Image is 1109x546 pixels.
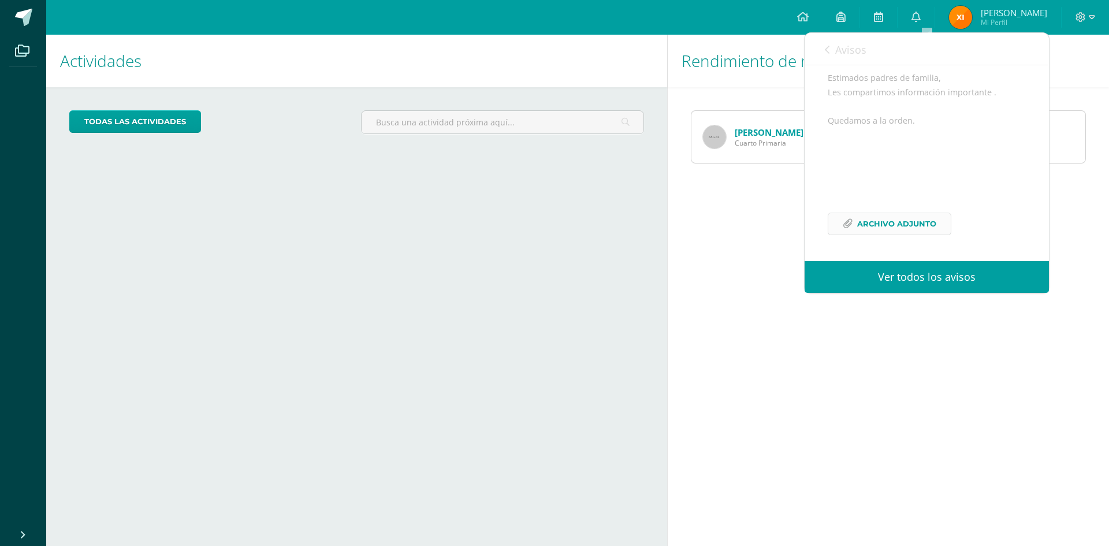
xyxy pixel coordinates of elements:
[735,138,803,148] span: Cuarto Primaria
[981,7,1047,18] span: [PERSON_NAME]
[362,111,643,133] input: Busca una actividad próxima aquí...
[835,43,866,57] span: Avisos
[735,127,803,138] a: [PERSON_NAME]
[960,42,970,55] span: 96
[828,71,1026,249] div: Estimados padres de familia, Les compartimos información importante . Quedamos a la orden.
[703,125,726,148] img: 65x65
[949,6,972,29] img: dbb6c203522c08bba6a038ebb1f3180b.png
[69,110,201,133] a: todas las Actividades
[981,17,1047,27] span: Mi Perfil
[60,35,653,87] h1: Actividades
[828,213,951,235] a: Archivo Adjunto
[857,213,936,235] span: Archivo Adjunto
[805,261,1049,293] a: Ver todos los avisos
[682,35,1095,87] h1: Rendimiento de mis hijos
[960,42,1029,55] span: avisos sin leer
